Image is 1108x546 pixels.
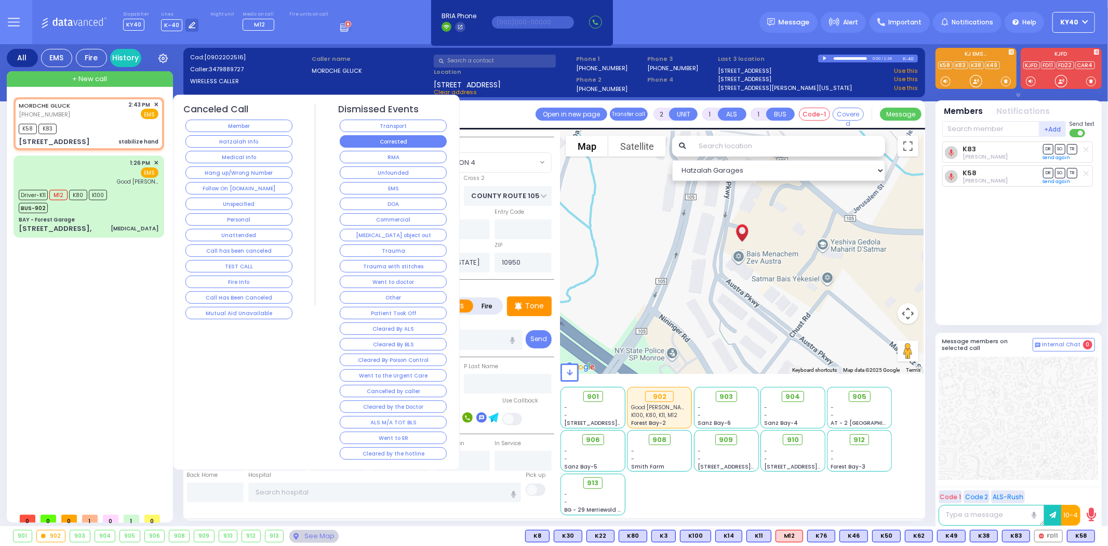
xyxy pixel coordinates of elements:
[888,18,922,27] span: Important
[839,530,868,542] div: K46
[651,530,676,542] div: K3
[41,515,56,523] span: 0
[19,203,48,213] span: BUS-902
[576,75,644,84] span: Phone 2
[110,49,141,67] a: History
[565,506,623,514] span: BG - 29 Merriewold S.
[1083,340,1092,349] span: 0
[340,338,447,350] button: Cleared By BLS
[464,362,498,371] label: P Last Name
[243,11,277,18] label: Medic on call
[554,530,582,542] div: K30
[698,404,701,411] span: -
[565,447,568,455] span: -
[872,53,882,64] div: 0:00
[576,55,644,63] span: Phone 1
[340,244,447,257] button: Trauma
[680,530,711,542] div: K100
[194,530,214,542] div: 909
[1041,61,1056,69] a: FD11
[898,136,918,157] button: Toggle fullscreen view
[565,490,568,498] span: -
[340,322,447,335] button: Cleared By ALS
[963,153,1008,161] span: Dov Guttman
[969,61,984,69] a: K38
[898,303,918,324] button: Map camera controls
[69,190,87,200] span: K80
[631,455,634,463] span: -
[718,67,772,75] a: [STREET_ADDRESS]
[764,411,767,419] span: -
[1061,505,1080,526] button: 10-4
[631,463,664,471] span: Smith Farm
[289,530,338,543] div: See map
[647,64,699,72] label: [PHONE_NUMBER]
[464,174,485,183] label: Cross 2
[565,411,568,419] span: -
[123,11,149,18] label: Dispatcher
[854,435,865,445] span: 912
[645,391,674,402] div: 902
[1035,343,1040,348] img: comment-alt.png
[586,530,615,542] div: BLS
[72,74,107,84] span: + New call
[610,108,648,121] button: Transfer call
[19,190,48,200] span: Driver-K11
[1075,61,1095,69] a: CAR4
[631,447,634,455] span: -
[718,55,818,63] label: Last 3 location
[1002,530,1030,542] div: K83
[898,341,918,361] button: Drag Pegman onto the map to open Street View
[340,120,447,132] button: Transport
[185,229,292,241] button: Unattended
[1043,154,1071,161] a: Send again
[698,447,701,455] span: -
[495,241,502,250] label: ZIP
[1039,534,1044,539] img: red-radio-icon.svg
[1052,12,1095,33] button: KY40
[185,151,292,163] button: Medical Info
[905,530,933,542] div: BLS
[1002,530,1030,542] div: BLS
[7,49,38,67] div: All
[807,530,835,542] div: K76
[997,106,1050,118] button: Notifications
[185,291,292,304] button: Call Has Been Canceled
[942,338,1033,352] h5: Message members on selected call
[779,17,810,28] span: Message
[952,18,993,27] span: Notifications
[185,213,292,226] button: Personal
[554,530,582,542] div: BLS
[254,20,265,29] span: M12
[312,55,430,63] label: Caller name
[154,159,158,167] span: ✕
[129,101,151,109] span: 2:43 PM
[872,530,901,542] div: BLS
[942,121,1039,137] input: Search member
[433,152,552,172] span: SECTION 4
[776,530,803,542] div: ALS
[120,530,140,542] div: 905
[289,11,328,18] label: Fire units on call
[19,101,70,110] a: MORDCHE GLUCK
[265,530,284,542] div: 913
[210,11,234,18] label: Night unit
[495,439,521,448] label: In Service
[944,106,983,118] button: Members
[145,530,165,542] div: 906
[19,216,75,224] div: BAY - Forest Garage
[936,51,1017,59] label: KJ EMS...
[991,490,1025,503] button: ALS-Rush
[938,61,953,69] a: K58
[123,19,144,31] span: KY40
[963,177,1008,185] span: Yoel Katz
[248,471,271,479] label: Hospital
[586,530,615,542] div: K22
[118,138,158,146] div: stabilize hand
[718,84,852,93] a: [STREET_ADDRESS][PERSON_NAME][US_STATE]
[882,53,884,64] div: /
[647,75,715,84] span: Phone 4
[799,108,830,121] button: Code-1
[130,159,151,167] span: 1:26 PM
[894,84,918,93] a: Use this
